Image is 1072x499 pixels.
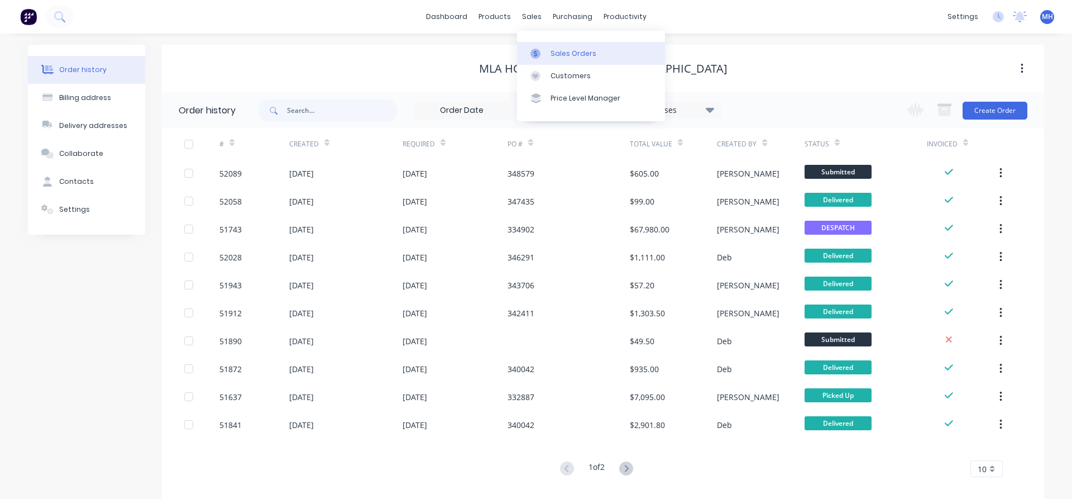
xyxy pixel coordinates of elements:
[28,112,145,140] button: Delivery addresses
[630,251,665,263] div: $1,111.00
[717,196,779,207] div: [PERSON_NAME]
[717,279,779,291] div: [PERSON_NAME]
[508,168,534,179] div: 348579
[403,419,427,431] div: [DATE]
[289,139,319,149] div: Created
[403,196,427,207] div: [DATE]
[927,129,997,159] div: Invoiced
[289,363,314,375] div: [DATE]
[551,71,591,81] div: Customers
[547,8,598,25] div: purchasing
[717,129,804,159] div: Created By
[630,139,672,149] div: Total Value
[805,165,872,179] span: Submitted
[403,391,427,403] div: [DATE]
[551,93,620,103] div: Price Level Manager
[289,251,314,263] div: [DATE]
[28,196,145,224] button: Settings
[927,139,958,149] div: Invoiced
[805,360,872,374] span: Delivered
[219,139,224,149] div: #
[287,99,398,122] input: Search...
[630,279,654,291] div: $57.20
[403,139,435,149] div: Required
[630,196,654,207] div: $99.00
[805,193,872,207] span: Delivered
[403,279,427,291] div: [DATE]
[20,8,37,25] img: Factory
[59,121,127,131] div: Delivery addresses
[28,56,145,84] button: Order history
[219,363,242,375] div: 51872
[517,87,665,110] a: Price Level Manager
[289,168,314,179] div: [DATE]
[289,307,314,319] div: [DATE]
[508,307,534,319] div: 342411
[59,65,107,75] div: Order history
[630,363,659,375] div: $935.00
[28,168,145,196] button: Contacts
[479,62,728,75] div: MLA HOLDINGS PTY LTD - [GEOGRAPHIC_DATA]
[403,224,427,235] div: [DATE]
[978,463,987,475] span: 10
[805,129,927,159] div: Status
[805,221,872,235] span: DESPATCH
[289,224,314,235] div: [DATE]
[59,177,94,187] div: Contacts
[289,391,314,403] div: [DATE]
[508,224,534,235] div: 334902
[717,363,732,375] div: Deb
[627,104,721,116] div: 29 Statuses
[630,391,665,403] div: $7,095.00
[517,42,665,64] a: Sales Orders
[717,224,779,235] div: [PERSON_NAME]
[805,249,872,263] span: Delivered
[508,279,534,291] div: 343706
[717,335,732,347] div: Deb
[403,363,427,375] div: [DATE]
[805,332,872,346] span: Submitted
[551,49,596,59] div: Sales Orders
[717,307,779,319] div: [PERSON_NAME]
[219,196,242,207] div: 52058
[403,335,427,347] div: [DATE]
[289,279,314,291] div: [DATE]
[219,419,242,431] div: 51841
[630,129,717,159] div: Total Value
[805,388,872,402] span: Picked Up
[517,65,665,87] a: Customers
[219,307,242,319] div: 51912
[179,104,236,117] div: Order history
[630,307,665,319] div: $1,303.50
[588,461,605,477] div: 1 of 2
[598,8,652,25] div: productivity
[630,419,665,431] div: $2,901.80
[805,305,872,319] span: Delivered
[403,251,427,263] div: [DATE]
[403,129,508,159] div: Required
[630,224,669,235] div: $67,980.00
[717,168,779,179] div: [PERSON_NAME]
[219,335,242,347] div: 51890
[473,8,516,25] div: products
[219,129,289,159] div: #
[508,391,534,403] div: 332887
[59,205,90,215] div: Settings
[717,251,732,263] div: Deb
[1042,12,1053,22] span: MH
[717,391,779,403] div: [PERSON_NAME]
[508,139,523,149] div: PO #
[219,391,242,403] div: 51637
[219,251,242,263] div: 52028
[289,196,314,207] div: [DATE]
[59,93,111,103] div: Billing address
[420,8,473,25] a: dashboard
[717,419,732,431] div: Deb
[508,129,630,159] div: PO #
[403,168,427,179] div: [DATE]
[219,279,242,291] div: 51943
[508,363,534,375] div: 340042
[28,140,145,168] button: Collaborate
[403,307,427,319] div: [DATE]
[508,196,534,207] div: 347435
